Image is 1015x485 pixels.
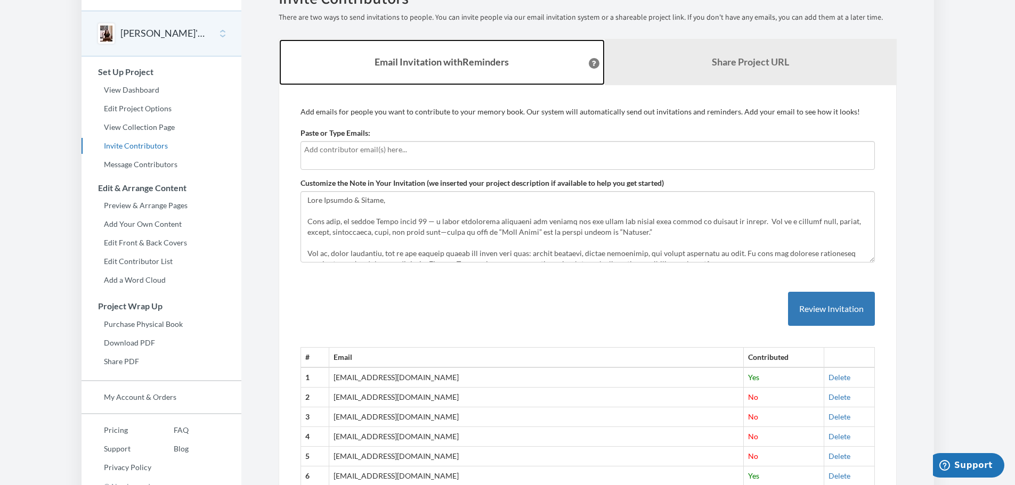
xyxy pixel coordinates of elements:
a: Privacy Policy [82,459,151,475]
label: Paste or Type Emails: [301,128,370,138]
a: Preview & Arrange Pages [82,198,241,213]
th: 2 [301,388,329,407]
p: Add emails for people you want to contribute to your memory book. Our system will automatically s... [301,106,875,117]
th: 5 [301,447,329,466]
a: Add a Word Cloud [82,272,241,288]
b: Share Project URL [712,56,789,68]
a: Purchase Physical Book [82,316,241,332]
button: [PERSON_NAME]'s Birthday Book of Memories [120,27,207,40]
th: 3 [301,407,329,427]
span: No [748,432,758,441]
a: View Collection Page [82,119,241,135]
label: Customize the Note in Your Invitation (we inserted your project description if available to help ... [301,178,664,188]
input: Add contributor email(s) here... [304,144,871,155]
th: 1 [301,367,329,387]
td: [EMAIL_ADDRESS][DOMAIN_NAME] [329,427,744,447]
a: Share PDF [82,354,241,369]
span: No [748,451,758,461]
strong: Email Invitation with Reminders [375,56,509,68]
td: [EMAIL_ADDRESS][DOMAIN_NAME] [329,407,744,427]
h3: Project Wrap Up [82,301,241,311]
a: Delete [829,432,850,441]
a: My Account & Orders [82,389,241,405]
a: Edit Front & Back Covers [82,235,241,251]
a: Edit Contributor List [82,253,241,269]
p: There are two ways to send invitations to people. You can invite people via our email invitation ... [279,12,897,23]
button: Review Invitation [788,292,875,326]
span: No [748,412,758,421]
th: Email [329,348,744,367]
a: Support [82,441,151,457]
h3: Set Up Project [82,67,241,77]
span: No [748,392,758,401]
a: Message Contributors [82,157,241,172]
th: Contributed [744,348,824,367]
h3: Edit & Arrange Content [82,183,241,193]
td: [EMAIL_ADDRESS][DOMAIN_NAME] [329,388,744,407]
a: View Dashboard [82,82,241,98]
a: Edit Project Options [82,101,241,117]
span: Yes [748,471,759,480]
th: 4 [301,427,329,447]
a: Add Your Own Content [82,216,241,232]
a: FAQ [151,422,189,438]
td: [EMAIL_ADDRESS][DOMAIN_NAME] [329,367,744,387]
a: Delete [829,373,850,382]
th: # [301,348,329,367]
a: Blog [151,441,189,457]
a: Download PDF [82,335,241,351]
span: Yes [748,373,759,382]
td: [EMAIL_ADDRESS][DOMAIN_NAME] [329,447,744,466]
textarea: Lore Ipsumdo & Sitame, Cons adip, el seddoe Tempo incid 99 — u labor etdolorema aliquaeni adm ven... [301,191,875,262]
a: Delete [829,412,850,421]
a: Delete [829,471,850,480]
iframe: Opens a widget where you can chat to one of our agents [933,453,1004,480]
a: Invite Contributors [82,138,241,154]
a: Delete [829,392,850,401]
a: Delete [829,451,850,461]
a: Pricing [82,422,151,438]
